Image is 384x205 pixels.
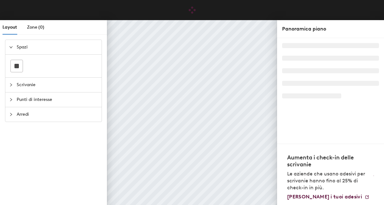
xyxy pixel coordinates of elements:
[373,175,374,176] img: Logo adesivo
[287,194,370,200] a: [PERSON_NAME] i tuoi adesivi
[17,40,98,54] span: Spazi
[17,78,98,92] span: Scrivanie
[287,154,370,168] h4: Aumenta i check-in delle scrivanie
[9,83,13,87] span: collapsed
[9,45,13,49] span: expanded
[3,25,17,30] span: Layout
[17,92,98,107] span: Punti di interesse
[287,170,370,191] p: Le aziende che usano adesivi per scrivanie hanno fino al 25% di check-in in più.
[27,25,44,30] span: Zone (0)
[282,25,379,33] div: Panoramica piano
[287,194,362,200] span: [PERSON_NAME] i tuoi adesivi
[9,98,13,102] span: collapsed
[9,113,13,116] span: collapsed
[17,107,98,122] span: Arredi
